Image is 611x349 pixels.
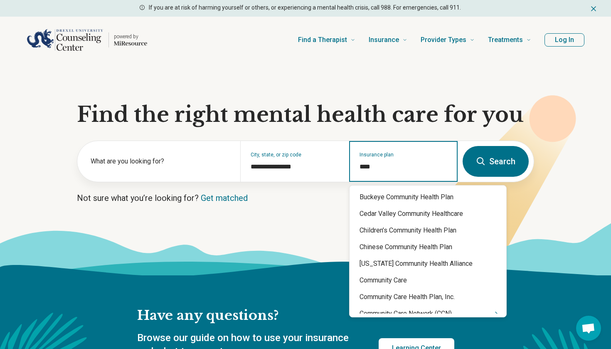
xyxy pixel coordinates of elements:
[369,34,399,46] span: Insurance
[576,316,601,341] div: Open chat
[350,305,506,322] div: Community Care Network (CCN)
[77,102,534,127] h1: Find the right mental health care for you
[350,255,506,272] div: [US_STATE] Community Health Alliance
[488,34,523,46] span: Treatments
[350,239,506,255] div: Chinese Community Health Plan
[350,222,506,239] div: Children’s Community Health Plan
[91,156,230,166] label: What are you looking for?
[77,192,534,204] p: Not sure what you’re looking for?
[589,3,598,13] button: Dismiss
[350,272,506,289] div: Community Care
[27,27,147,53] a: Home page
[298,34,347,46] span: Find a Therapist
[137,307,454,324] h2: Have any questions?
[544,33,584,47] button: Log In
[114,33,147,40] p: powered by
[149,3,461,12] p: If you are at risk of harming yourself or others, or experiencing a mental health crisis, call 98...
[421,34,466,46] span: Provider Types
[350,189,506,205] div: Buckeye Community Health Plan
[350,189,506,314] div: Suggestions
[350,289,506,305] div: Community Care Health Plan, Inc.
[201,193,248,203] a: Get matched
[463,146,529,177] button: Search
[350,205,506,222] div: Cedar Valley Community Healthcare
